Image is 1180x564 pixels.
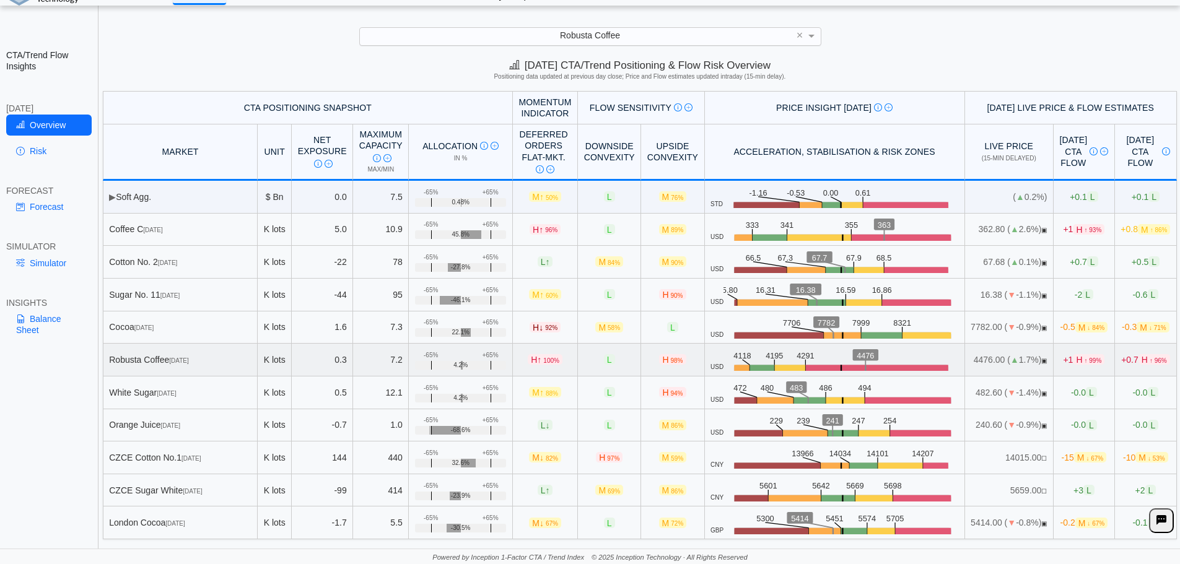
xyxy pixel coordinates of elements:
span: 88% [546,390,558,397]
span: ↓ [545,420,549,430]
span: +0.1 [1070,191,1098,202]
span: M [1135,452,1168,462]
span: H [1073,224,1104,235]
td: $ Bn [258,181,292,214]
td: Soft Agg. [103,181,258,214]
span: M [529,289,561,300]
span: L [1087,191,1098,202]
div: Price Insight [DATE] [710,102,958,113]
span: OPEN: Market session is currently open. [1041,227,1047,233]
text: 4476 [859,351,876,360]
span: H [659,354,686,365]
span: STD [710,201,723,208]
span: M [1075,322,1108,332]
text: 5601 [759,482,777,491]
div: FORECAST [6,185,92,196]
a: Risk [6,141,92,162]
span: L [667,322,678,332]
text: 16.86 [872,286,892,295]
span: M [529,191,561,202]
span: +0.5 [1132,256,1160,267]
span: H [659,289,686,300]
span: [DATE] [134,324,154,331]
span: 59% [671,455,683,462]
span: CNY [710,461,723,469]
td: K lots [258,344,292,376]
div: White Sugar [109,387,251,398]
span: M [529,452,561,462]
td: 7782.00 ( -0.9%) [965,311,1054,344]
td: -44 [292,279,353,311]
span: OPEN: Market session is currently open. [1041,390,1047,397]
span: 90% [671,259,683,266]
span: H [1138,354,1170,365]
span: ↑ 99% [1085,357,1102,364]
span: L [1148,191,1160,202]
span: Max/Min [367,166,394,173]
span: ↑ [539,224,543,234]
span: M [659,452,687,462]
text: -0.53 [788,188,806,197]
span: Clear value [795,28,805,45]
text: 16.59 [836,286,855,295]
span: +0.8 [1121,224,1170,235]
td: K lots [258,279,292,311]
img: Info [536,165,544,173]
span: -0.0 [1132,420,1158,430]
span: M [595,256,623,267]
div: Flow Sensitivity [584,102,698,113]
text: 16.38 [796,286,816,295]
th: Unit [258,124,292,181]
span: M [529,387,561,397]
text: 5642 [812,482,830,491]
a: Forecast [6,196,92,217]
text: 67.7 [813,253,829,262]
div: -65% [424,287,438,294]
span: ↑ 96% [1150,357,1167,364]
span: ▼ [1007,388,1016,397]
img: Info [373,154,381,162]
img: Read More [684,103,693,111]
span: 4.2% [453,362,468,369]
span: ↓ 71% [1149,324,1166,331]
span: 96% [545,227,557,233]
text: 8321 [893,318,911,328]
span: 82% [546,455,558,462]
span: L [1082,289,1093,300]
span: -27.8% [451,264,471,271]
text: 67.3 [779,253,794,262]
span: 45.8% [452,231,469,238]
span: M [659,256,687,267]
div: Net Exposure [298,134,347,168]
text: 355 [845,220,858,230]
td: K lots [258,441,292,474]
span: L [538,256,553,267]
span: 90% [671,292,683,299]
div: Robusta Coffee [109,354,251,365]
text: 7999 [852,318,870,328]
span: Robusta Coffee [560,30,620,40]
text: 0.61 [857,188,872,197]
text: 15.80 [718,286,738,295]
span: -15 [1062,452,1107,462]
span: ↓ [540,453,544,462]
span: USD [710,396,723,404]
th: [DATE] Live Price & Flow Estimates [965,91,1177,124]
div: [DATE] CTA Flow [1121,134,1170,168]
span: H [1073,354,1104,365]
td: 414 [353,474,409,507]
span: ↑ [545,257,549,267]
img: Read More [546,165,554,173]
td: -0.7 [292,409,353,442]
text: -1.16 [750,188,767,197]
span: -0.0 [1132,387,1158,397]
span: ▲ [1016,192,1025,202]
img: Info [1162,147,1170,155]
h5: Positioning data updated at previous day close; Price and Flow estimates updated intraday (15-min... [105,73,1174,80]
td: -22 [292,246,353,279]
a: Balance Sheet [6,308,92,341]
span: 94% [671,390,683,397]
div: +65% [483,384,499,392]
span: M [659,224,687,235]
text: 363 [878,220,891,230]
